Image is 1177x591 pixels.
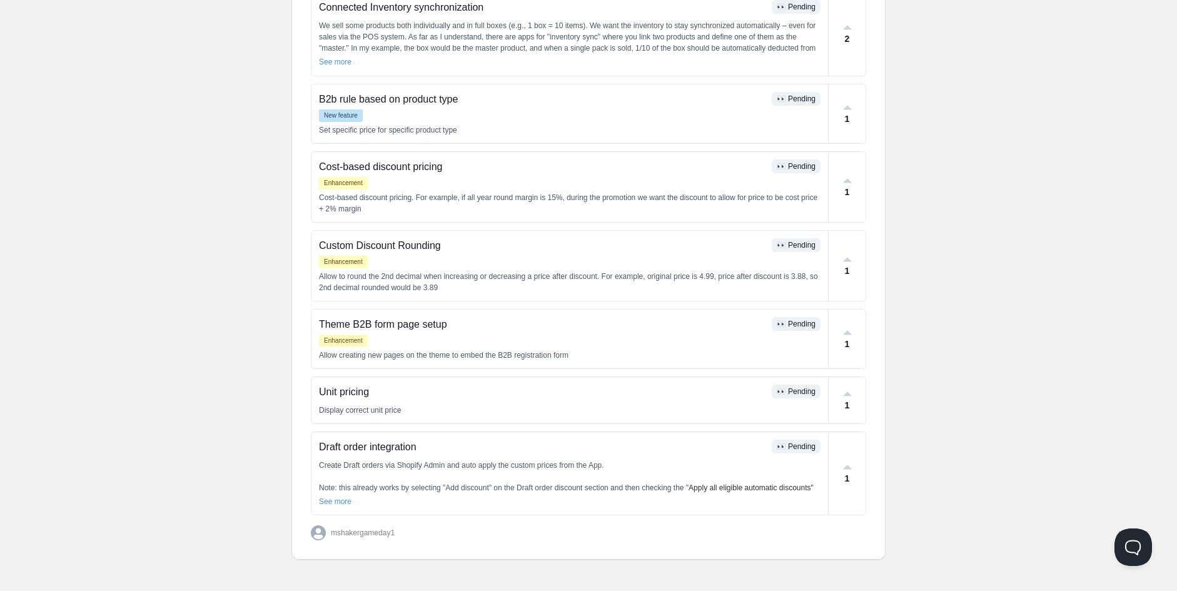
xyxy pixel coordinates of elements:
p: See more [319,56,351,68]
p: 1 [845,265,850,278]
p: 1 [845,338,850,351]
span: Enhancement [319,256,368,268]
p: Draft order integration [319,440,767,455]
p: 1 [845,113,850,126]
span: New feature [319,109,363,122]
span: 👀 Pending [777,241,816,250]
p: Custom Discount Rounding [319,238,767,253]
p: Create Draft orders via Shopify Admin and auto apply the custom prices from the App. [319,460,821,471]
p: Allow to round the 2nd decimal when increasing or decreasing a price after discount. For example,... [319,271,821,293]
p: mshakergameday1 [331,527,395,538]
p: Allow creating new pages on the theme to embed the B2B registration form [319,350,821,361]
p: 1 [845,399,850,412]
p: Cost-based discount pricing [319,159,767,174]
p: Note: this already works by selecting "Add discount" on the Draft order discount section and then... [319,482,821,505]
p: Set specific price for specific product type [319,124,821,136]
p: See more [319,496,351,507]
span: 👀 Pending [777,387,816,396]
p: Display correct unit price [319,405,821,416]
p: 1 [845,472,850,485]
span: 👀 Pending [777,442,816,451]
p: 1 [845,186,850,199]
span: 👀 Pending [777,94,816,103]
p: Theme B2B form page setup [319,317,767,332]
span: 👀 Pending [777,3,816,11]
p: Unit pricing [319,385,767,400]
p: 2 [845,33,850,46]
p: B2b rule based on product type [319,92,767,107]
svg: avatar [311,525,326,540]
span: Enhancement [319,335,368,347]
p: We sell some products both individually and in full boxes (e.g., 1 box = 10 items). We want the i... [319,20,821,65]
span: 👀 Pending [777,320,816,328]
p: Cost-based discount pricing. For example, if all year round margin is 15%, during the promotion w... [319,192,821,215]
span: 👀 Pending [777,162,816,171]
span: Enhancement [319,177,368,189]
iframe: Help Scout Beacon - Open [1114,528,1152,566]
